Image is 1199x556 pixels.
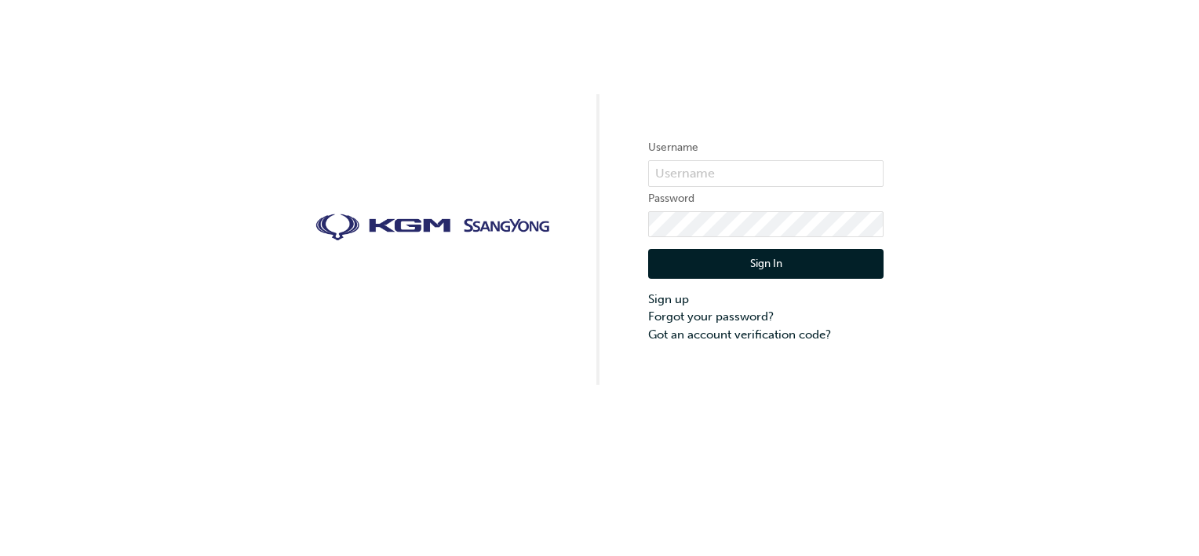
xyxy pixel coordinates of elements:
[648,249,884,279] button: Sign In
[648,326,884,344] a: Got an account verification code?
[648,138,884,157] label: Username
[648,291,884,309] a: Sign up
[315,214,551,242] img: kgm
[648,160,884,187] input: Username
[648,189,884,208] label: Password
[648,308,884,326] a: Forgot your password?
